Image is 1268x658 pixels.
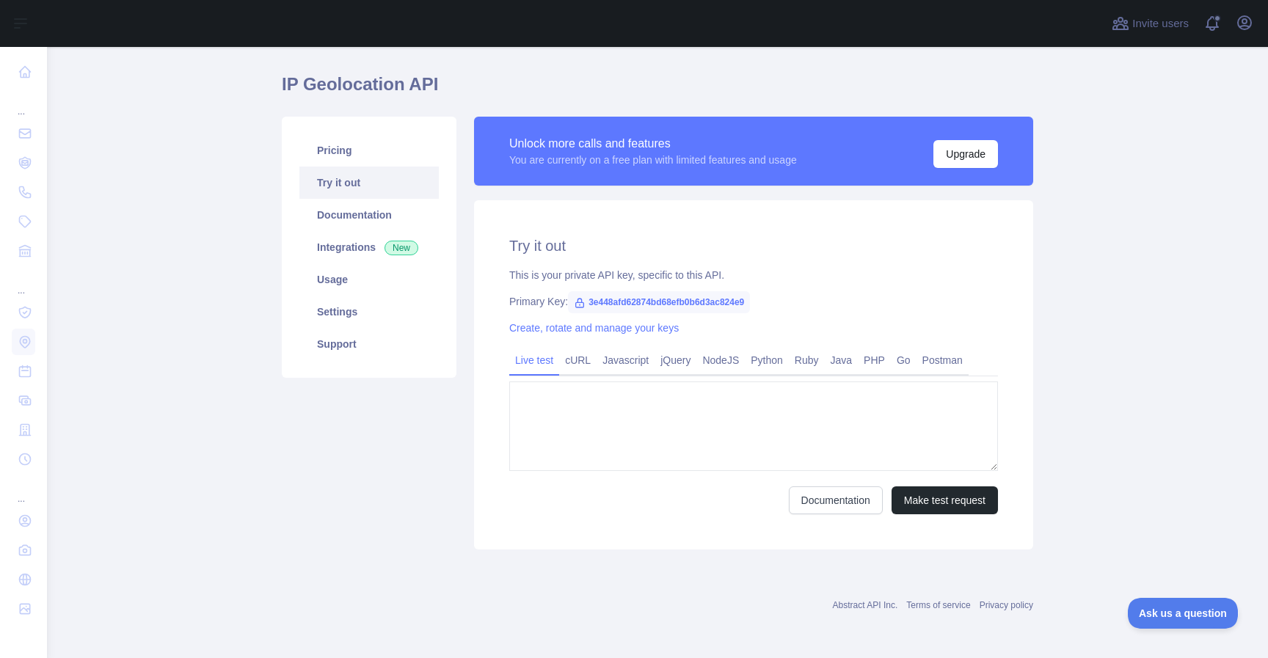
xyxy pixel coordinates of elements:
[745,348,789,372] a: Python
[299,199,439,231] a: Documentation
[385,241,418,255] span: New
[597,348,655,372] a: Javascript
[825,348,859,372] a: Java
[299,231,439,263] a: Integrations New
[891,348,917,372] a: Go
[789,348,825,372] a: Ruby
[917,348,969,372] a: Postman
[655,348,696,372] a: jQuery
[299,263,439,296] a: Usage
[789,486,883,514] a: Documentation
[12,475,35,505] div: ...
[299,167,439,199] a: Try it out
[509,153,797,167] div: You are currently on a free plan with limited features and usage
[12,88,35,117] div: ...
[299,134,439,167] a: Pricing
[1128,598,1239,629] iframe: Toggle Customer Support
[1132,15,1189,32] span: Invite users
[282,73,1033,108] h1: IP Geolocation API
[509,322,679,334] a: Create, rotate and manage your keys
[1109,12,1192,35] button: Invite users
[906,600,970,610] a: Terms of service
[559,348,597,372] a: cURL
[509,348,559,372] a: Live test
[509,235,998,256] h2: Try it out
[12,267,35,296] div: ...
[509,135,797,153] div: Unlock more calls and features
[892,486,998,514] button: Make test request
[509,268,998,282] div: This is your private API key, specific to this API.
[299,328,439,360] a: Support
[858,348,891,372] a: PHP
[933,140,998,168] button: Upgrade
[568,291,750,313] span: 3e448afd62874bd68efb0b6d3ac824e9
[696,348,745,372] a: NodeJS
[980,600,1033,610] a: Privacy policy
[509,294,998,309] div: Primary Key:
[833,600,898,610] a: Abstract API Inc.
[299,296,439,328] a: Settings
